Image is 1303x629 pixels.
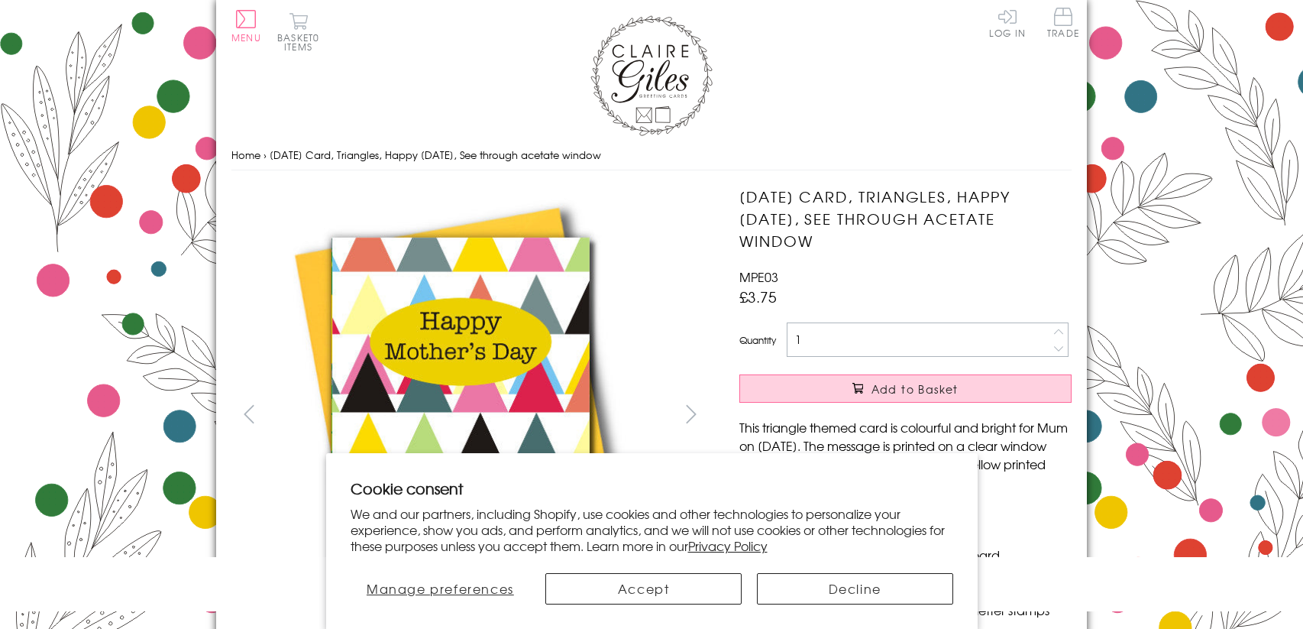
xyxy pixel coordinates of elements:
span: Menu [231,31,261,44]
p: We and our partners, including Shopify, use cookies and other technologies to personalize your ex... [351,506,953,553]
a: Privacy Policy [688,537,768,555]
p: This triangle themed card is colourful and bright for Mum on [DATE]. The message is printed on a ... [739,418,1072,491]
span: [DATE] Card, Triangles, Happy [DATE], See through acetate window [270,148,601,162]
span: › [264,148,267,162]
span: MPE03 [739,267,778,286]
a: Trade [1047,8,1079,41]
span: Add to Basket [871,381,959,397]
button: Basket0 items [277,12,319,51]
img: Claire Giles Greetings Cards [590,15,713,136]
a: Log In [989,8,1026,37]
nav: breadcrumbs [231,140,1072,171]
a: Home [231,148,260,162]
span: £3.75 [739,286,777,307]
button: Accept [545,573,742,605]
button: prev [231,397,266,431]
button: Menu [231,10,261,42]
button: next [674,397,709,431]
button: Add to Basket [739,374,1072,403]
button: Decline [757,573,953,605]
h1: [DATE] Card, Triangles, Happy [DATE], See through acetate window [739,186,1072,251]
span: Manage preferences [367,579,514,598]
h2: Cookie consent [351,478,953,499]
span: Trade [1047,8,1079,37]
button: Manage preferences [351,573,531,605]
span: 0 items [284,31,319,53]
label: Quantity [739,333,776,347]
